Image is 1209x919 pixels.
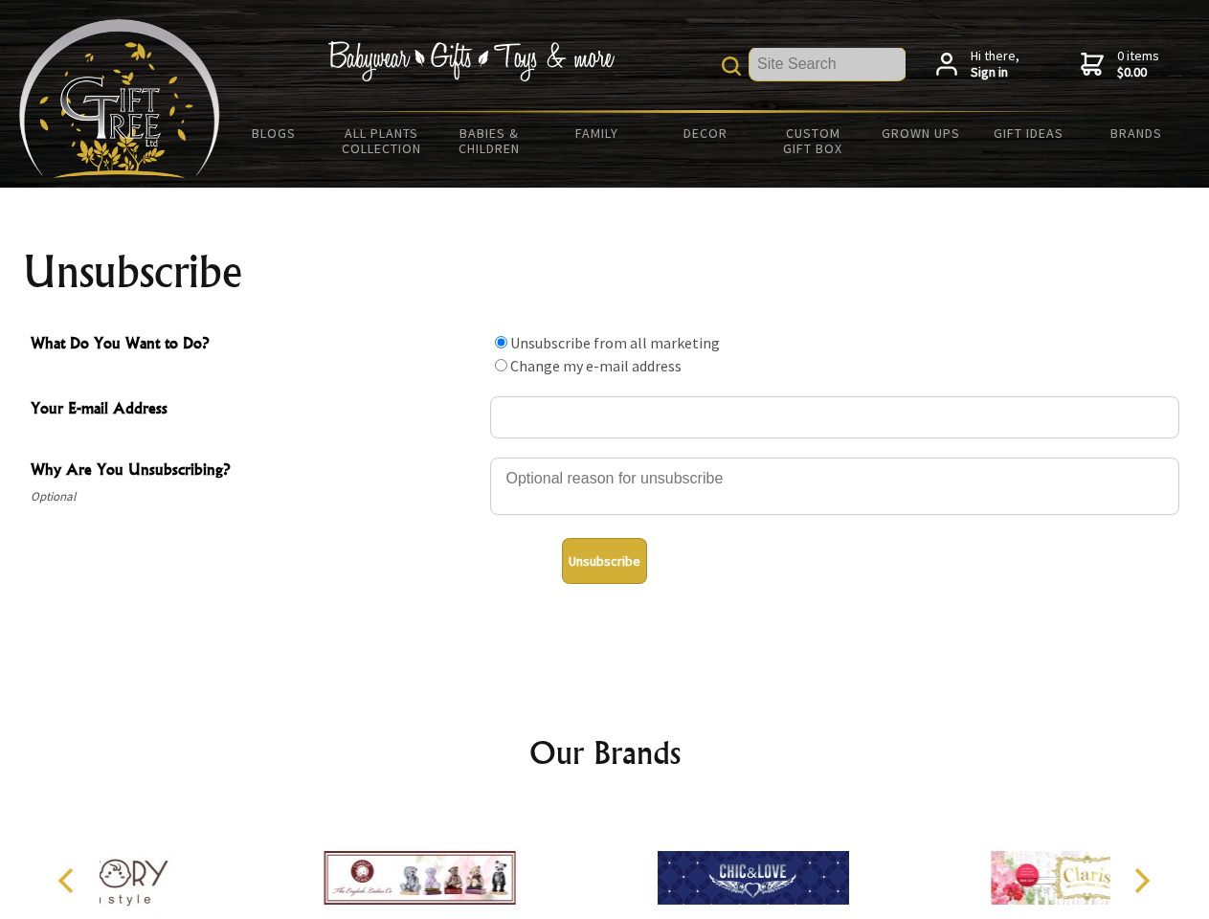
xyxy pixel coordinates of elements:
[328,113,437,168] a: All Plants Collection
[936,48,1019,81] a: Hi there,Sign in
[220,113,328,153] a: BLOGS
[490,396,1179,438] input: Your E-mail Address
[562,538,647,584] button: Unsubscribe
[31,458,481,485] span: Why Are You Unsubscribing?
[31,485,481,508] span: Optional
[436,113,544,168] a: Babies & Children
[1081,48,1159,81] a: 0 items$0.00
[495,359,507,371] input: What Do You Want to Do?
[31,331,481,359] span: What Do You Want to Do?
[544,113,652,153] a: Family
[971,64,1019,81] strong: Sign in
[490,458,1179,515] textarea: Why Are You Unsubscribing?
[974,113,1083,153] a: Gift Ideas
[19,19,220,178] img: Babyware - Gifts - Toys and more...
[866,113,974,153] a: Grown Ups
[759,113,867,168] a: Custom Gift Box
[327,41,615,81] img: Babywear - Gifts - Toys & more
[38,729,1172,775] h2: Our Brands
[651,113,759,153] a: Decor
[1083,113,1191,153] a: Brands
[48,860,90,902] button: Previous
[1117,47,1159,81] span: 0 items
[510,356,682,375] label: Change my e-mail address
[722,56,741,76] img: product search
[971,48,1019,81] span: Hi there,
[31,396,481,424] span: Your E-mail Address
[23,249,1187,295] h1: Unsubscribe
[750,48,906,80] input: Site Search
[510,333,720,352] label: Unsubscribe from all marketing
[1120,860,1162,902] button: Next
[495,336,507,348] input: What Do You Want to Do?
[1117,64,1159,81] strong: $0.00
